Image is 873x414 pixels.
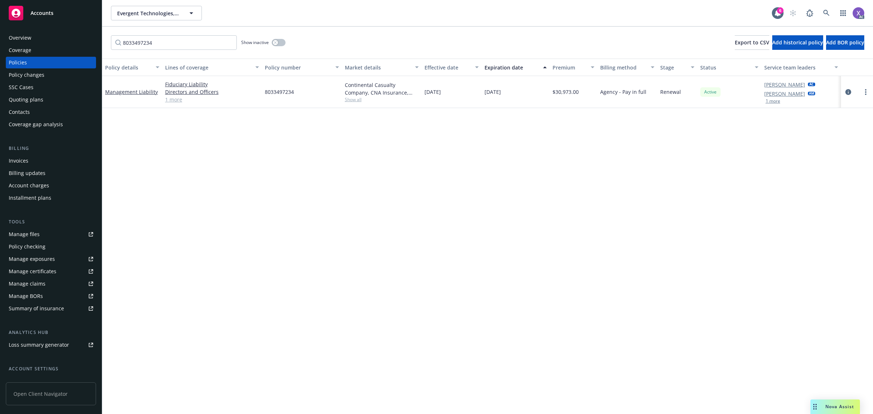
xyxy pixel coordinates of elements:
div: Billing [6,145,96,152]
div: Stage [660,64,686,71]
span: Export to CSV [735,39,769,46]
div: Manage BORs [9,290,43,302]
div: Drag to move [810,399,820,414]
a: Coverage gap analysis [6,119,96,130]
a: circleInformation [844,88,853,96]
div: Effective date [424,64,471,71]
div: Analytics hub [6,329,96,336]
div: Policy number [265,64,331,71]
div: Loss summary generator [9,339,69,351]
div: Overview [9,32,31,44]
div: Premium [553,64,587,71]
span: Open Client Navigator [6,382,96,405]
button: Add BOR policy [826,35,864,50]
div: Service team [9,375,40,387]
div: Billing updates [9,167,45,179]
span: Agency - Pay in full [600,88,646,96]
span: Renewal [660,88,681,96]
div: Billing method [600,64,646,71]
div: 6 [777,7,784,14]
a: Policies [6,57,96,68]
a: [PERSON_NAME] [764,90,805,97]
button: Stage [657,59,697,76]
a: Manage files [6,228,96,240]
button: Status [697,59,761,76]
button: Add historical policy [772,35,823,50]
a: Start snowing [786,6,800,20]
div: Account settings [6,365,96,373]
a: Loss summary generator [6,339,96,351]
div: Tools [6,218,96,226]
span: Evergent Technologies, Inc. [117,9,180,17]
a: Report a Bug [802,6,817,20]
div: Coverage [9,44,31,56]
span: [DATE] [424,88,441,96]
button: Market details [342,59,422,76]
span: Add BOR policy [826,39,864,46]
div: Policy details [105,64,151,71]
button: Billing method [597,59,657,76]
div: Lines of coverage [165,64,251,71]
div: Quoting plans [9,94,43,106]
div: Expiration date [485,64,539,71]
a: Search [819,6,834,20]
a: Contacts [6,106,96,118]
a: Fiduciary Liability [165,80,259,88]
button: Effective date [422,59,482,76]
a: Policy changes [6,69,96,81]
div: Account charges [9,180,49,191]
a: Switch app [836,6,850,20]
a: Policy checking [6,241,96,252]
span: Nova Assist [825,403,854,410]
img: photo [853,7,864,19]
a: [PERSON_NAME] [764,81,805,88]
a: Service team [6,375,96,387]
input: Filter by keyword... [111,35,237,50]
div: Manage certificates [9,266,56,277]
div: Manage claims [9,278,45,290]
a: Coverage [6,44,96,56]
span: Add historical policy [772,39,823,46]
a: Billing updates [6,167,96,179]
button: Policy details [102,59,162,76]
div: Manage exposures [9,253,55,265]
a: Manage exposures [6,253,96,265]
div: Continental Casualty Company, CNA Insurance, CRC Group [345,81,419,96]
a: Overview [6,32,96,44]
div: Contacts [9,106,30,118]
button: Expiration date [482,59,550,76]
a: Quoting plans [6,94,96,106]
a: Account charges [6,180,96,191]
span: Show inactive [241,39,269,45]
span: 8033497234 [265,88,294,96]
div: Installment plans [9,192,51,204]
button: Lines of coverage [162,59,262,76]
a: Manage claims [6,278,96,290]
span: Show all [345,96,419,103]
div: Policy changes [9,69,44,81]
span: [DATE] [485,88,501,96]
div: SSC Cases [9,81,33,93]
a: Directors and Officers [165,88,259,96]
a: Summary of insurance [6,303,96,314]
div: Policy checking [9,241,45,252]
div: Market details [345,64,411,71]
div: Invoices [9,155,28,167]
a: Management Liability [105,88,158,95]
button: Export to CSV [735,35,769,50]
a: Accounts [6,3,96,23]
div: Summary of insurance [9,303,64,314]
a: more [861,88,870,96]
a: Manage certificates [6,266,96,277]
a: 1 more [165,96,259,103]
span: Accounts [31,10,53,16]
a: SSC Cases [6,81,96,93]
div: Manage files [9,228,40,240]
button: Policy number [262,59,342,76]
div: Status [700,64,750,71]
button: Service team leaders [761,59,841,76]
button: Premium [550,59,598,76]
span: $30,973.00 [553,88,579,96]
a: Invoices [6,155,96,167]
a: Installment plans [6,192,96,204]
